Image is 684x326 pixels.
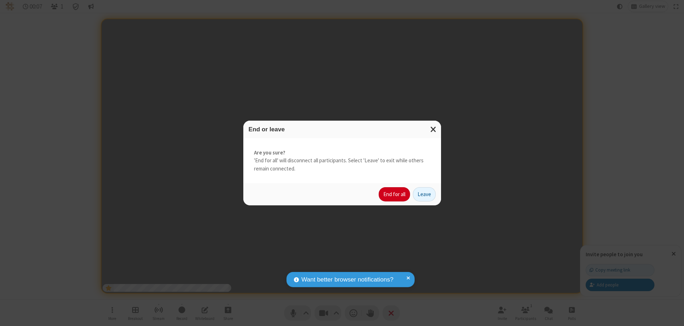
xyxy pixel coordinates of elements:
button: End for all [379,187,410,201]
strong: Are you sure? [254,149,430,157]
h3: End or leave [249,126,436,133]
div: 'End for all' will disconnect all participants. Select 'Leave' to exit while others remain connec... [243,138,441,184]
button: Close modal [426,121,441,138]
button: Leave [413,187,436,201]
span: Want better browser notifications? [301,275,393,284]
